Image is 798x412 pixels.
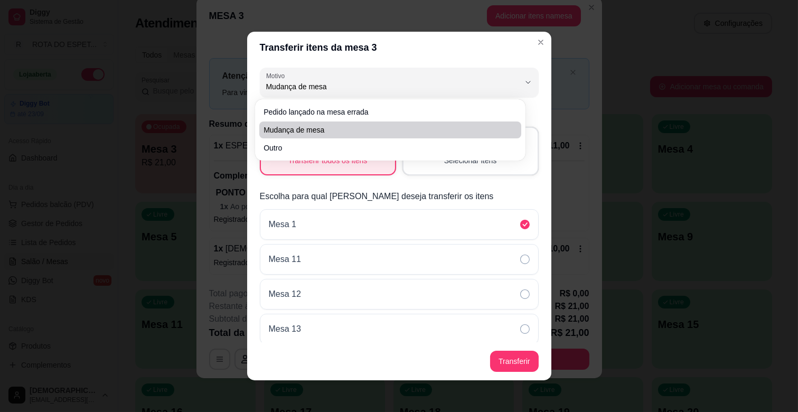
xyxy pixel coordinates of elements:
[532,34,549,51] button: Close
[288,155,368,166] span: Transferir todos os itens
[269,218,296,231] p: Mesa 1
[260,190,539,203] p: Escolha para qual [PERSON_NAME] deseja transferir os itens
[264,125,506,135] span: Mudança de mesa
[264,143,506,153] span: Outro
[247,32,551,63] header: Transferir itens da mesa 3
[264,107,506,117] span: Pedido lançado na mesa errada
[269,253,301,266] p: Mesa 11
[269,288,301,301] p: Mesa 12
[490,351,538,372] button: Transferir
[266,71,288,80] label: Motivo
[266,81,520,92] span: Mudança de mesa
[444,155,497,166] span: Selecionar itens
[269,323,301,335] p: Mesa 13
